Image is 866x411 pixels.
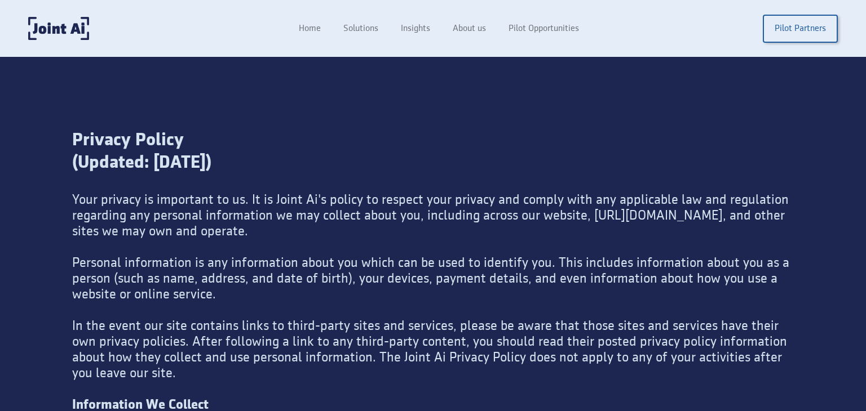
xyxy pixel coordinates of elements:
a: home [28,17,89,40]
a: Pilot Opportunities [497,18,590,39]
a: Insights [390,18,441,39]
a: Home [288,18,332,39]
a: Pilot Partners [763,15,838,43]
a: Solutions [332,18,390,39]
a: About us [441,18,497,39]
div: Privacy Policy (Updated: [DATE]) [72,129,794,192]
